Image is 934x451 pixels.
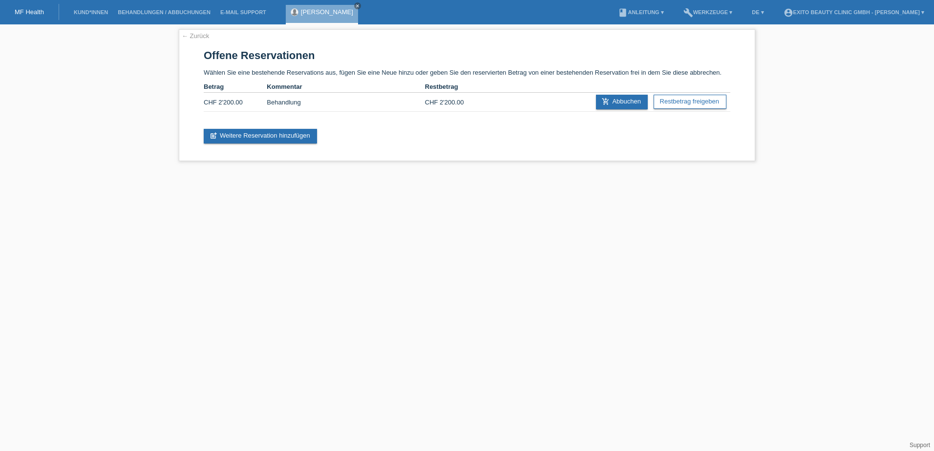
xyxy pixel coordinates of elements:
a: MF Health [15,8,44,16]
a: Behandlungen / Abbuchungen [113,9,215,15]
i: build [683,8,693,18]
td: CHF 2'200.00 [425,93,488,112]
div: Wählen Sie eine bestehende Reservations aus, fügen Sie eine Neue hinzu oder geben Sie den reservi... [179,29,755,161]
a: Kund*innen [69,9,113,15]
td: Behandlung [267,93,425,112]
a: E-Mail Support [215,9,271,15]
a: [PERSON_NAME] [301,8,353,16]
a: Restbetrag freigeben [654,95,726,109]
a: close [354,2,361,9]
h1: Offene Reservationen [204,49,730,61]
th: Kommentar [267,81,425,93]
i: add_shopping_cart [602,98,610,105]
a: account_circleExito Beauty Clinic GmbH - [PERSON_NAME] ▾ [779,9,929,15]
th: Restbetrag [425,81,488,93]
i: book [618,8,628,18]
i: close [355,3,360,8]
a: buildWerkzeuge ▾ [679,9,738,15]
a: add_shopping_cartAbbuchen [596,95,648,109]
a: post_addWeitere Reservation hinzufügen [204,129,317,143]
a: DE ▾ [747,9,768,15]
i: account_circle [784,8,793,18]
i: post_add [210,132,217,140]
a: Support [910,442,930,449]
th: Betrag [204,81,267,93]
a: ← Zurück [182,32,209,40]
a: bookAnleitung ▾ [613,9,668,15]
td: CHF 2'200.00 [204,93,267,112]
